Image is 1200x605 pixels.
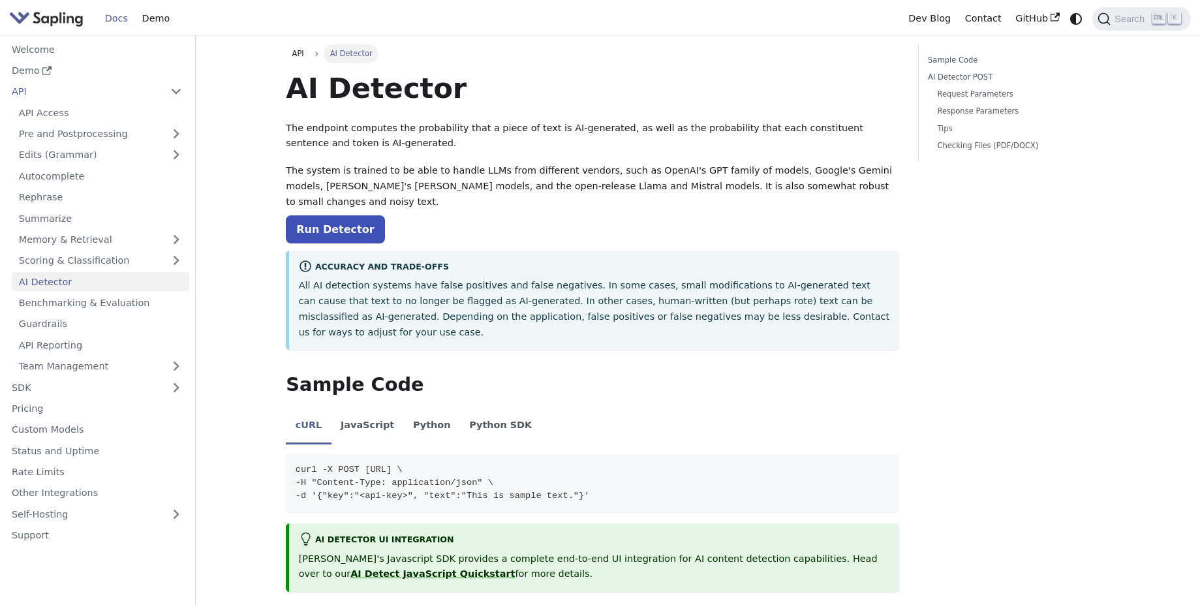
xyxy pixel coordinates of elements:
a: Summarize [12,209,189,228]
a: Support [5,526,189,545]
li: Python SDK [460,409,542,445]
p: The system is trained to be able to handle LLMs from different vendors, such as OpenAI's GPT fami... [286,163,899,209]
a: Run Detector [286,215,384,243]
li: cURL [286,409,331,445]
nav: Breadcrumbs [286,44,899,63]
a: Memory & Retrieval [12,230,189,249]
h2: Sample Code [286,373,899,397]
a: SDK [5,378,163,397]
a: API [286,44,310,63]
a: Pricing [5,399,189,418]
a: GitHub [1008,8,1066,29]
a: Demo [5,61,189,80]
a: Other Integrations [5,484,189,503]
p: All AI detection systems have false positives and false negatives. In some cases, small modificat... [299,278,890,340]
a: Custom Models [5,420,189,439]
a: Response Parameters [937,105,1100,117]
a: Edits (Grammar) [12,146,189,164]
button: Collapse sidebar category 'API' [163,82,189,101]
a: Welcome [5,40,189,59]
span: AI Detector [324,44,378,63]
a: API Access [12,103,189,122]
a: Rephrase [12,188,189,207]
p: [PERSON_NAME]'s Javascript SDK provides a complete end-to-end UI integration for AI content detec... [299,551,890,583]
a: Guardrails [12,315,189,334]
li: JavaScript [331,409,404,445]
a: AI Detect JavaScript Quickstart [350,568,515,579]
a: Rate Limits [5,463,189,482]
img: Sapling.ai [9,9,84,28]
a: Docs [98,8,135,29]
a: Contact [958,8,1009,29]
a: Demo [135,8,177,29]
button: Expand sidebar category 'SDK' [163,378,189,397]
a: Scoring & Classification [12,251,189,270]
span: API [292,49,304,58]
span: -d '{"key":"<api-key>", "text":"This is sample text."}' [296,491,590,501]
a: Dev Blog [901,8,957,29]
a: Request Parameters [937,88,1100,101]
a: API [5,82,163,101]
a: Sample Code [928,54,1105,67]
a: Team Management [12,357,189,376]
a: Benchmarking & Evaluation [12,294,189,313]
a: Status and Uptime [5,441,189,460]
p: The endpoint computes the probability that a piece of text is AI-generated, as well as the probab... [286,121,899,152]
a: Autocomplete [12,166,189,185]
div: AI Detector UI integration [299,533,890,548]
a: API Reporting [12,335,189,354]
a: Self-Hosting [5,504,189,523]
kbd: K [1168,12,1181,24]
a: AI Detector [12,272,189,291]
a: AI Detector POST [928,71,1105,84]
span: -H "Content-Type: application/json" \ [296,478,493,488]
div: Accuracy and Trade-offs [299,260,890,275]
a: Sapling.ai [9,9,88,28]
li: Python [404,409,460,445]
button: Search (Ctrl+K) [1092,7,1190,31]
button: Switch between dark and light mode (currently system mode) [1067,9,1086,28]
span: curl -X POST [URL] \ [296,465,403,474]
a: Tips [937,123,1100,135]
span: Search [1111,14,1152,24]
h1: AI Detector [286,70,899,106]
a: Pre and Postprocessing [12,125,189,144]
a: Checking Files (PDF/DOCX) [937,140,1100,152]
